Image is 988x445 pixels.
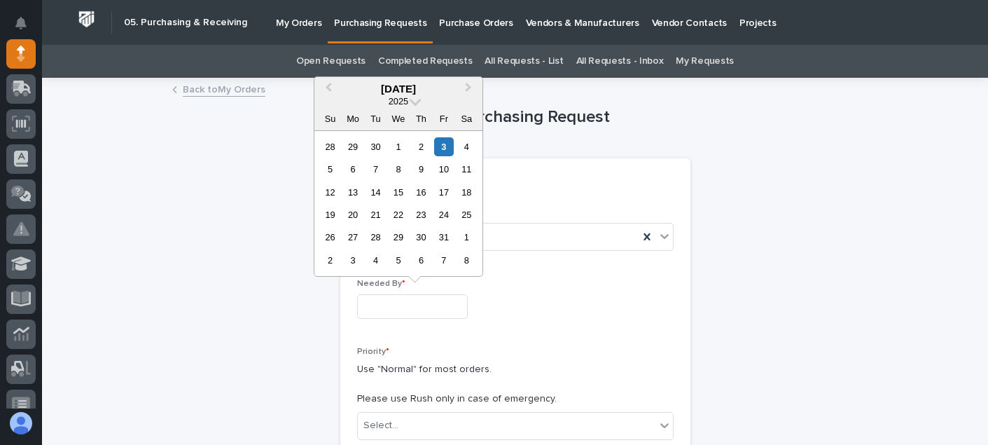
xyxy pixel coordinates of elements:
[457,137,476,156] div: Choose Saturday, October 4th, 2025
[434,183,453,202] div: Choose Friday, October 17th, 2025
[343,137,362,156] div: Choose Monday, September 29th, 2025
[389,96,408,107] span: 2025
[343,183,362,202] div: Choose Monday, October 13th, 2025
[74,6,99,32] img: Workspace Logo
[357,280,405,288] span: Needed By
[457,183,476,202] div: Choose Saturday, October 18th, 2025
[459,78,481,101] button: Next Month
[412,228,431,247] div: Choose Thursday, October 30th, 2025
[366,183,385,202] div: Choose Tuesday, October 14th, 2025
[314,83,482,95] div: [DATE]
[676,45,734,78] a: My Requests
[457,228,476,247] div: Choose Saturday, November 1st, 2025
[319,135,478,272] div: month 2025-10
[321,228,340,247] div: Choose Sunday, October 26th, 2025
[434,160,453,179] div: Choose Friday, October 10th, 2025
[389,109,408,128] div: We
[366,251,385,270] div: Choose Tuesday, November 4th, 2025
[343,228,362,247] div: Choose Monday, October 27th, 2025
[18,17,36,39] div: Notifications
[434,251,453,270] div: Choose Friday, November 7th, 2025
[6,409,36,438] button: users-avatar
[366,137,385,156] div: Choose Tuesday, September 30th, 2025
[343,160,362,179] div: Choose Monday, October 6th, 2025
[485,45,563,78] a: All Requests - List
[321,251,340,270] div: Choose Sunday, November 2nd, 2025
[124,17,247,29] h2: 05. Purchasing & Receiving
[296,45,366,78] a: Open Requests
[389,228,408,247] div: Choose Wednesday, October 29th, 2025
[389,251,408,270] div: Choose Wednesday, November 5th, 2025
[412,137,431,156] div: Choose Thursday, October 2nd, 2025
[412,160,431,179] div: Choose Thursday, October 9th, 2025
[366,109,385,128] div: Tu
[321,183,340,202] div: Choose Sunday, October 12th, 2025
[389,205,408,224] div: Choose Wednesday, October 22nd, 2025
[357,348,389,356] span: Priority
[434,137,453,156] div: Choose Friday, October 3rd, 2025
[389,160,408,179] div: Choose Wednesday, October 8th, 2025
[412,205,431,224] div: Choose Thursday, October 23rd, 2025
[321,205,340,224] div: Choose Sunday, October 19th, 2025
[183,81,265,97] a: Back toMy Orders
[321,137,340,156] div: Choose Sunday, September 28th, 2025
[343,205,362,224] div: Choose Monday, October 20th, 2025
[6,8,36,38] button: Notifications
[412,251,431,270] div: Choose Thursday, November 6th, 2025
[457,251,476,270] div: Choose Saturday, November 8th, 2025
[389,183,408,202] div: Choose Wednesday, October 15th, 2025
[343,109,362,128] div: Mo
[363,418,398,433] div: Select...
[340,107,690,128] h1: New Purchasing Request
[357,362,674,406] p: Use "Normal" for most orders. Please use Rush only in case of emergency.
[316,78,338,101] button: Previous Month
[321,109,340,128] div: Su
[343,251,362,270] div: Choose Monday, November 3rd, 2025
[457,205,476,224] div: Choose Saturday, October 25th, 2025
[412,109,431,128] div: Th
[434,228,453,247] div: Choose Friday, October 31st, 2025
[366,205,385,224] div: Choose Tuesday, October 21st, 2025
[389,137,408,156] div: Choose Wednesday, October 1st, 2025
[366,228,385,247] div: Choose Tuesday, October 28th, 2025
[366,160,385,179] div: Choose Tuesday, October 7th, 2025
[457,109,476,128] div: Sa
[412,183,431,202] div: Choose Thursday, October 16th, 2025
[321,160,340,179] div: Choose Sunday, October 5th, 2025
[457,160,476,179] div: Choose Saturday, October 11th, 2025
[434,205,453,224] div: Choose Friday, October 24th, 2025
[378,45,472,78] a: Completed Requests
[576,45,664,78] a: All Requests - Inbox
[434,109,453,128] div: Fr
